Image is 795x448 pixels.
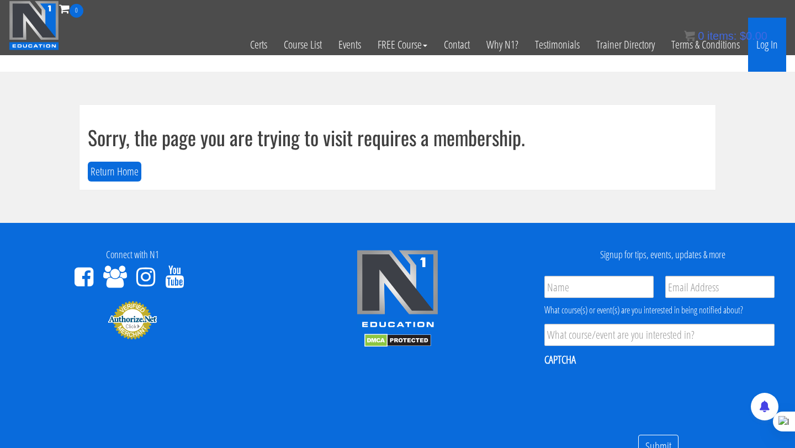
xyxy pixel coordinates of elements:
span: items: [707,30,736,42]
a: 0 [59,1,83,16]
a: 0 items: $0.00 [684,30,767,42]
a: FREE Course [369,18,436,72]
span: 0 [698,30,704,42]
span: 0 [70,4,83,18]
h1: Sorry, the page you are trying to visit requires a membership. [88,126,707,148]
img: Authorize.Net Merchant - Click to Verify [108,300,157,340]
button: Return Home [88,162,141,182]
div: What course(s) or event(s) are you interested in being notified about? [544,303,775,317]
a: Contact [436,18,478,72]
input: Email Address [665,276,775,298]
span: $ [740,30,746,42]
a: Terms & Conditions [663,18,748,72]
a: Events [330,18,369,72]
input: Name [544,276,654,298]
iframe: reCAPTCHA [544,374,712,417]
a: Course List [275,18,330,72]
label: CAPTCHA [544,353,576,367]
bdi: 0.00 [740,30,767,42]
a: Testimonials [527,18,588,72]
h4: Connect with N1 [8,249,257,260]
img: DMCA.com Protection Status [364,334,431,347]
a: Log In [748,18,786,72]
input: What course/event are you interested in? [544,324,775,346]
img: n1-edu-logo [356,249,439,331]
img: n1-education [9,1,59,50]
a: Certs [242,18,275,72]
a: Why N1? [478,18,527,72]
a: Trainer Directory [588,18,663,72]
h4: Signup for tips, events, updates & more [538,249,787,260]
img: icon11.png [684,30,695,41]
